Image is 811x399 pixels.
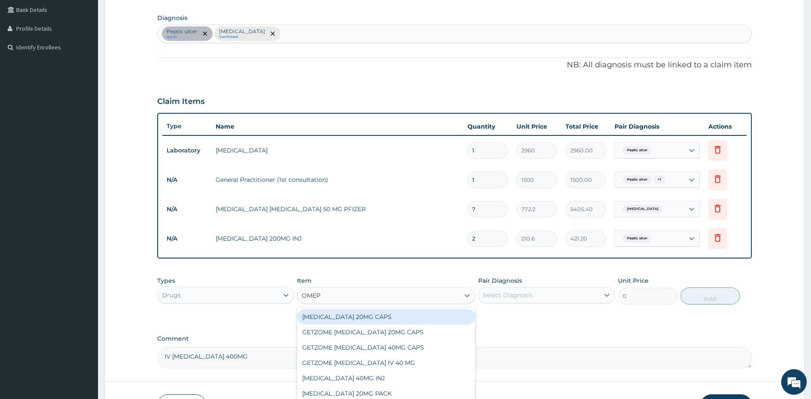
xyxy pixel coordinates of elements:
[463,118,512,135] th: Quantity
[618,276,649,285] label: Unit Price
[297,324,475,340] div: GETZOME [MEDICAL_DATA] 20MG CAPS
[201,30,209,37] span: remove selection option
[211,201,463,218] td: [MEDICAL_DATA] [MEDICAL_DATA] 50 MG PFIZER
[269,30,277,37] span: remove selection option
[297,276,312,285] label: Item
[219,28,265,35] p: [MEDICAL_DATA]
[297,340,475,355] div: GETZOME [MEDICAL_DATA] 40MG CAPS
[610,118,704,135] th: Pair Diagnosis
[297,309,475,324] div: [MEDICAL_DATA] 20MG CAPS
[211,118,463,135] th: Name
[623,205,663,213] span: [MEDICAL_DATA]
[157,335,752,342] label: Comment
[162,291,181,299] div: Drugs
[483,291,533,299] div: Select Diagnosis
[16,43,35,64] img: d_794563401_company_1708531726252_794563401
[623,234,652,243] span: Peptic ulcer
[478,276,522,285] label: Pair Diagnosis
[561,118,610,135] th: Total Price
[211,142,463,159] td: [MEDICAL_DATA]
[297,355,475,370] div: GETZOME [MEDICAL_DATA] IV 40 MG
[162,143,211,158] td: Laboratory
[167,28,197,35] p: Peptic ulcer
[162,231,211,247] td: N/A
[157,14,188,22] label: Diagnosis
[623,146,652,155] span: Peptic ulcer
[157,60,752,71] p: NB: All diagnosis must be linked to a claim item
[681,287,740,304] button: Add
[623,175,652,184] span: Peptic ulcer
[704,118,747,135] th: Actions
[297,370,475,386] div: [MEDICAL_DATA] 40MG INJ
[512,118,561,135] th: Unit Price
[157,97,205,106] h3: Claim Items
[162,118,211,134] th: Type
[140,4,160,25] div: Minimize live chat window
[167,35,197,39] small: query
[4,233,162,262] textarea: Type your message and hit 'Enter'
[157,277,175,284] label: Types
[44,48,143,59] div: Chat with us now
[49,107,118,193] span: We're online!
[162,172,211,188] td: N/A
[219,35,265,39] small: Confirmed
[211,230,463,247] td: [MEDICAL_DATA] 200MG INJ
[211,171,463,188] td: General Practitioner (1st consultation)
[653,175,665,184] span: + 1
[162,201,211,217] td: N/A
